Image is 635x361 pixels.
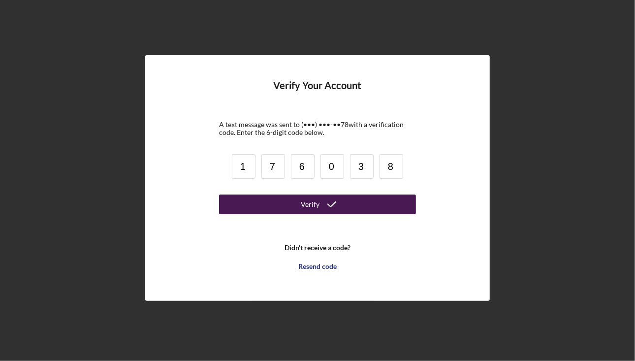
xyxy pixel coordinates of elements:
[274,80,362,106] h4: Verify Your Account
[219,121,416,136] div: A text message was sent to (•••) •••-•• 78 with a verification code. Enter the 6-digit code below.
[219,257,416,276] button: Resend code
[285,244,350,252] b: Didn't receive a code?
[298,257,337,276] div: Resend code
[219,195,416,214] button: Verify
[301,195,319,214] div: Verify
